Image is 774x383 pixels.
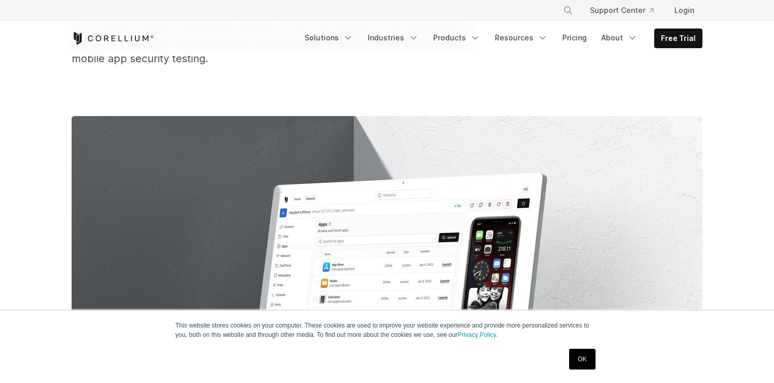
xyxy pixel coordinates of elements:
[582,1,662,20] a: Support Center
[458,331,497,338] a: Privacy Policy.
[298,29,360,47] a: Solutions
[556,29,593,47] a: Pricing
[569,349,596,370] a: OK
[595,29,644,47] a: About
[427,29,487,47] a: Products
[298,29,702,48] div: Navigation Menu
[175,321,599,339] p: This website stores cookies on your computer. These cookies are used to improve your website expe...
[362,29,425,47] a: Industries
[72,32,154,45] a: Corellium Home
[666,1,702,20] a: Login
[655,29,702,48] a: Free Trial
[559,1,577,20] button: Search
[489,29,554,47] a: Resources
[550,1,702,20] div: Navigation Menu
